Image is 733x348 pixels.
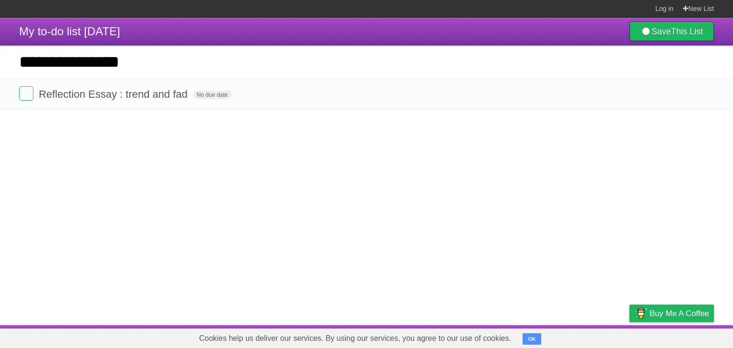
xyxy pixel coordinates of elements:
a: Developers [534,328,573,346]
button: OK [523,333,541,345]
a: Buy me a coffee [629,305,714,322]
a: Privacy [617,328,642,346]
label: Star task [656,86,674,102]
span: My to-do list [DATE] [19,25,120,38]
a: Terms [585,328,606,346]
span: Reflection Essay : trend and fad [39,88,190,100]
a: About [503,328,523,346]
a: Suggest a feature [654,328,714,346]
img: Buy me a coffee [634,305,647,321]
span: No due date [193,91,231,99]
label: Done [19,86,33,101]
a: SaveThis List [629,22,714,41]
span: Buy me a coffee [649,305,709,322]
span: Cookies help us deliver our services. By using our services, you agree to our use of cookies. [189,329,521,348]
b: This List [671,27,703,36]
